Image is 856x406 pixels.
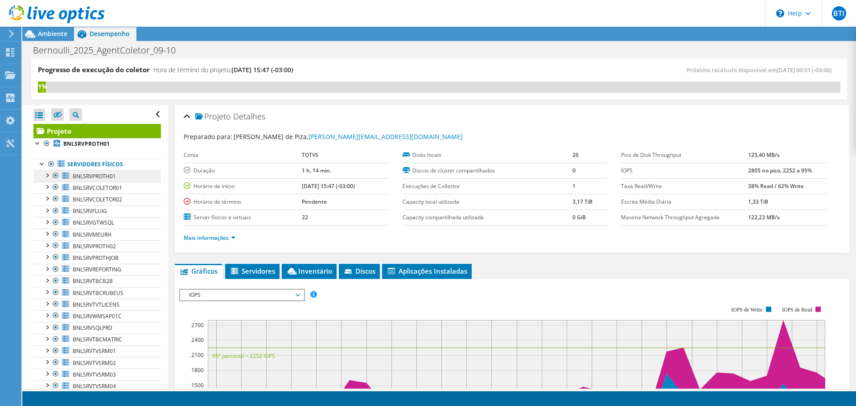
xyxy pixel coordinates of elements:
[33,205,161,217] a: BNLSRVFLUIG
[403,166,572,175] label: Discos de cluster compartilhados
[73,371,116,378] span: BNLSRVTVSRM03
[286,267,332,275] span: Inventário
[191,321,204,329] text: 2700
[302,198,327,205] b: Pendente
[184,182,302,191] label: Horário de início
[212,352,275,360] text: 95° percentil = 2252 IOPS
[73,359,116,367] span: BNLSRVTVSRM02
[191,381,204,389] text: 1500
[33,217,161,229] a: BNLSRVGTWSQL
[38,29,67,38] span: Ambiente
[73,301,119,308] span: BNLSRVTVTLICENS
[153,65,293,75] h4: Hora de término do projeto:
[184,132,232,141] label: Preparado para:
[73,277,113,285] span: BNLSRVTBCB2B
[572,167,576,174] b: 0
[302,213,308,221] b: 22
[73,254,119,262] span: BNLSRVPROTHJOB
[233,111,265,122] span: Detalhes
[73,347,116,355] span: BNLSRVTVSRM01
[33,124,161,138] a: Projeto
[403,182,572,191] label: Execuções de Collector
[748,198,768,205] b: 1,33 TiB
[832,6,846,21] span: BTI
[73,382,116,390] span: BNLSRVTVSRM04
[191,366,204,374] text: 1800
[38,82,46,91] div: 1%
[29,45,189,55] h1: Bernoulli_2025_AgentColetor_09-10
[572,213,586,221] b: 0 GiB
[572,151,579,159] b: 26
[748,151,780,159] b: 125,40 MB/s
[33,334,161,345] a: BNLSRVTBCMATRIC
[33,138,161,150] a: BNLSRVPROTH01
[73,266,121,273] span: BNLSRVREPORTING
[33,310,161,322] a: BNLSRVWMSAP01C
[73,196,122,203] span: BNLSRVCOLETOR02
[343,267,375,275] span: Discos
[748,213,780,221] b: 122,23 MB/s
[621,166,748,175] label: IOPS
[302,182,355,190] b: [DATE] 15:47 (-03:00)
[184,213,302,222] label: Server físicos e virtuais
[302,151,318,159] b: TOTVS
[33,275,161,287] a: BNLSRVTBCB2B
[33,240,161,252] a: BNLSRVPROTH02
[621,182,748,191] label: Taxa Read/Write
[33,380,161,392] a: BNLSRVTVSRM04
[73,312,122,320] span: BNLSRVWMSAP01C
[191,336,204,344] text: 2400
[231,66,293,74] span: [DATE] 15:47 (-03:00)
[33,369,161,380] a: BNLSRVTVSRM03
[33,287,161,299] a: BNLSRVTBCRUBEUS
[73,324,112,332] span: BNLSRVSQLPRD
[184,151,302,160] label: Conta
[731,307,762,313] text: IOPS de Write
[33,357,161,369] a: BNLSRVTVSRM02
[73,184,122,192] span: BNLSRVCOLETOR01
[90,29,130,38] span: Desempenho
[621,213,748,222] label: Maxima Network Throughput Agregada
[234,132,463,141] span: [PERSON_NAME] de Piza,
[403,197,572,206] label: Capacity local utilizada
[687,66,836,74] span: Próximo recálculo disponível em
[782,307,812,313] text: IOPS de Read
[748,182,804,190] b: 38% Read / 62% Write
[777,66,831,74] span: [DATE] 00:51 (-03:00)
[309,132,463,141] a: [PERSON_NAME][EMAIL_ADDRESS][DOMAIN_NAME]
[33,229,161,240] a: BNLSRVMEURH
[73,172,116,180] span: BNLSRVPROTH01
[195,112,231,121] span: Projeto
[33,299,161,310] a: BNLSRVTVTLICENS
[403,151,572,160] label: Disks locais
[387,267,467,275] span: Aplicações Instaladas
[185,290,299,300] span: IOPS
[184,234,235,242] a: Mais informações
[572,198,593,205] b: 3,17 TiB
[621,197,748,206] label: Escrita Média Diária
[621,151,748,160] label: Pico de Disk Throughput
[33,345,161,357] a: BNLSRVTVSRM01
[230,267,275,275] span: Servidores
[73,242,116,250] span: BNLSRVPROTH02
[63,140,110,148] b: BNLSRVPROTH01
[73,336,122,343] span: BNLSRVTBCMATRIC
[33,322,161,334] a: BNLSRVSQLPRD
[748,167,812,174] b: 2805 no pico, 2252 a 95%
[572,182,576,190] b: 1
[33,182,161,193] a: BNLSRVCOLETOR01
[184,197,302,206] label: Horário de término
[33,193,161,205] a: BNLSRVCOLETOR02
[184,166,302,175] label: Duração
[33,252,161,263] a: BNLSRVPROTHJOB
[302,167,331,174] b: 1 h, 14 min.
[33,264,161,275] a: BNLSRVREPORTING
[73,207,107,215] span: BNLSRVFLUIG
[73,231,111,238] span: BNLSRVMEURH
[33,159,161,170] a: Servidores físicos
[776,9,784,17] svg: \n
[33,170,161,182] a: BNLSRVPROTH01
[179,267,218,275] span: Gráficos
[191,351,204,359] text: 2100
[73,289,123,297] span: BNLSRVTBCRUBEUS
